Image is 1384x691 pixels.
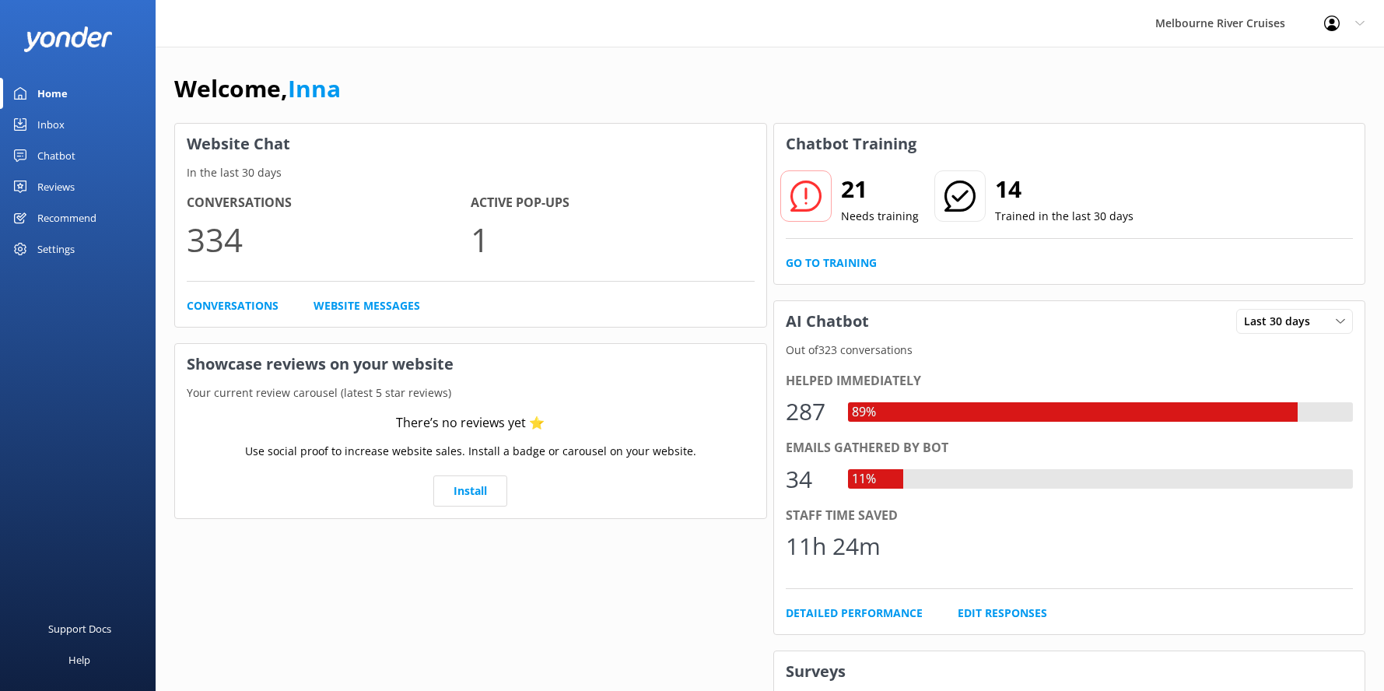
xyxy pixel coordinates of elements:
p: Your current review carousel (latest 5 star reviews) [175,384,766,402]
div: Chatbot [37,140,75,171]
a: Website Messages [314,297,420,314]
span: Last 30 days [1244,313,1319,330]
div: 34 [786,461,832,498]
a: Inna [288,72,341,104]
h4: Active Pop-ups [471,193,755,213]
div: There’s no reviews yet ⭐ [396,413,545,433]
h2: 21 [841,170,919,208]
p: Out of 323 conversations [774,342,1365,359]
div: 89% [848,402,880,423]
div: Emails gathered by bot [786,438,1354,458]
a: Conversations [187,297,279,314]
a: Go to Training [786,254,877,272]
h3: AI Chatbot [774,301,881,342]
a: Install [433,475,507,507]
div: Reviews [37,171,75,202]
div: Home [37,78,68,109]
div: Settings [37,233,75,265]
div: 11h 24m [786,528,881,565]
a: Detailed Performance [786,605,923,622]
div: Staff time saved [786,506,1354,526]
h3: Showcase reviews on your website [175,344,766,384]
div: Inbox [37,109,65,140]
img: yonder-white-logo.png [23,26,113,52]
p: Needs training [841,208,919,225]
div: Help [68,644,90,675]
p: 334 [187,213,471,265]
h3: Chatbot Training [774,124,928,164]
h3: Website Chat [175,124,766,164]
p: Trained in the last 30 days [995,208,1133,225]
h2: 14 [995,170,1133,208]
div: Support Docs [48,613,111,644]
p: Use social proof to increase website sales. Install a badge or carousel on your website. [245,443,696,460]
div: Helped immediately [786,371,1354,391]
h4: Conversations [187,193,471,213]
p: 1 [471,213,755,265]
div: 287 [786,393,832,430]
div: Recommend [37,202,96,233]
h1: Welcome, [174,70,341,107]
a: Edit Responses [958,605,1047,622]
p: In the last 30 days [175,164,766,181]
div: 11% [848,469,880,489]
